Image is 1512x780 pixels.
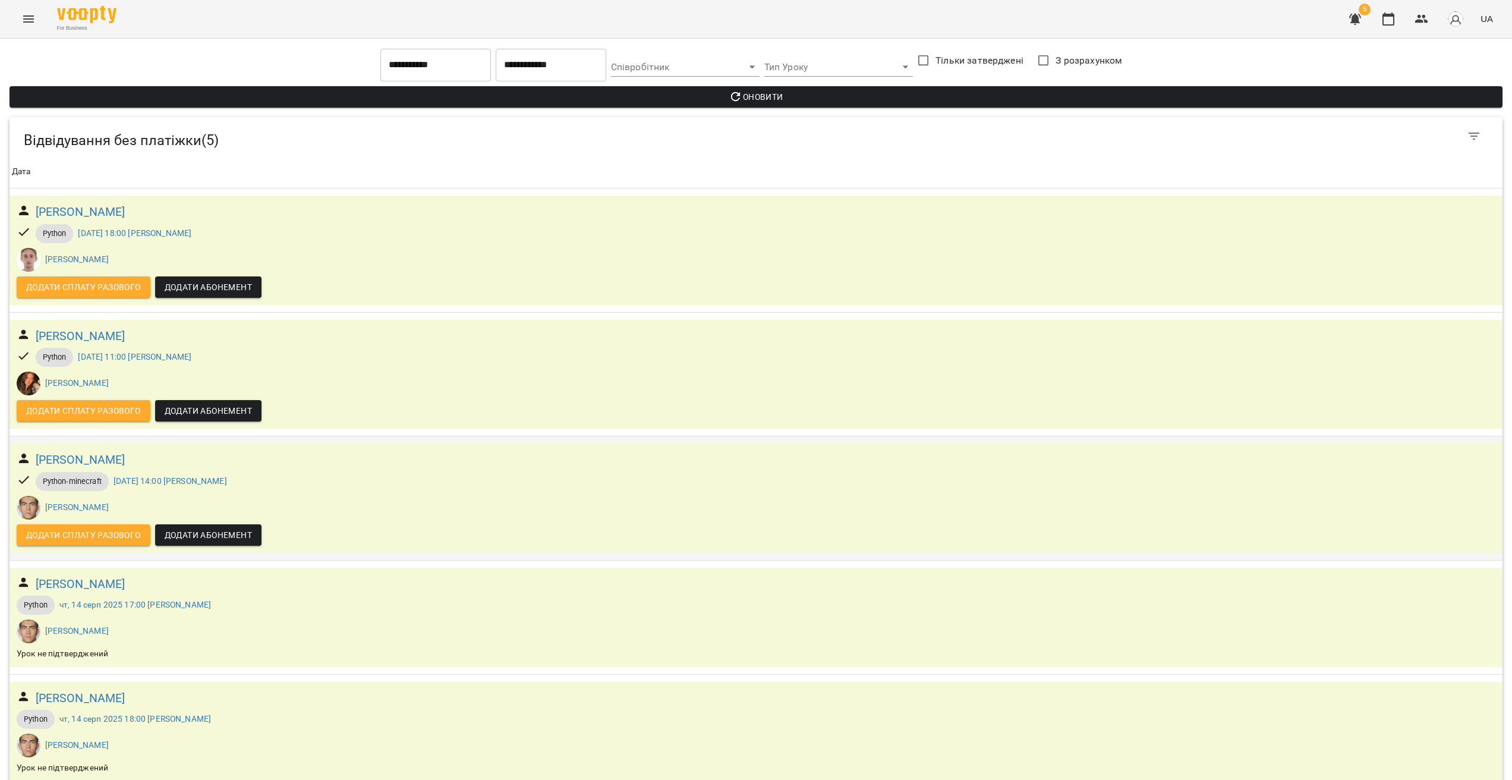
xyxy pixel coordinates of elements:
button: Додати Абонемент [155,400,262,422]
a: [DATE] 18:00 [PERSON_NAME] [78,228,191,238]
span: 5 [1359,4,1371,15]
span: Python [36,352,74,363]
a: чт, 14 серп 2025 18:00 [PERSON_NAME] [59,714,211,724]
img: avatar_s.png [1447,11,1464,27]
a: [DATE] 14:00 [PERSON_NAME] [114,476,227,486]
span: Тільки затверджені [935,54,1023,68]
a: [PERSON_NAME] [45,502,109,512]
button: UA [1476,8,1498,30]
button: Додати сплату разового [17,400,150,422]
a: [PERSON_NAME] [45,254,109,264]
span: Додати Абонемент [165,528,252,542]
a: [DATE] 11:00 [PERSON_NAME] [78,352,191,361]
span: Додати сплату разового [26,404,141,418]
span: Додати Абонемент [165,404,252,418]
button: Фільтр [1460,122,1488,150]
div: Урок не підтверджений [14,760,111,776]
span: Python-minecraft [36,476,109,487]
button: Menu [14,5,43,33]
button: Оновити [10,86,1502,108]
img: Беліменко Вікторія Віталіївна [17,372,40,395]
button: Додати сплату разового [17,524,150,546]
div: Дата [12,165,31,179]
span: Дата [12,165,1500,179]
img: Недайборщ Андрій Сергійович [17,734,40,757]
div: Table Toolbar [10,117,1502,155]
img: Цомпель Олександр Ігорович [17,248,40,272]
a: [PERSON_NAME] [36,451,125,469]
a: [PERSON_NAME] [36,689,125,707]
span: Python [17,600,55,611]
span: For Business [57,24,116,32]
img: Недайборщ Андрій Сергійович [17,496,40,520]
span: Додати сплату разового [26,280,141,294]
a: [PERSON_NAME] [36,575,125,593]
a: [PERSON_NAME] [45,626,109,636]
a: [PERSON_NAME] [36,327,125,345]
a: чт, 14 серп 2025 17:00 [PERSON_NAME] [59,600,211,609]
span: Додати Абонемент [165,280,252,294]
a: [PERSON_NAME] [36,203,125,221]
span: З розрахунком [1056,54,1122,68]
a: [PERSON_NAME] [45,378,109,388]
span: Python [36,228,74,239]
div: Урок не підтверджений [14,646,111,662]
span: Додати сплату разового [26,528,141,542]
button: Додати сплату разового [17,276,150,298]
a: [PERSON_NAME] [45,740,109,750]
span: Python [17,714,55,725]
button: Додати Абонемент [155,524,262,546]
img: Недайборщ Андрій Сергійович [17,619,40,643]
img: Voopty Logo [57,6,116,23]
button: Додати Абонемент [155,276,262,298]
div: Sort [12,165,31,179]
h5: Відвідування без платіжки ( 5 ) [24,131,839,150]
span: UA [1480,12,1493,25]
span: Оновити [19,90,1493,104]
